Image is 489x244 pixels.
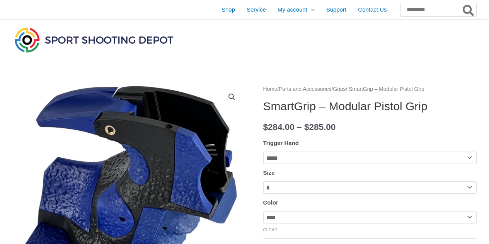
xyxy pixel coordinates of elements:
[263,169,275,176] label: Size
[13,26,175,54] img: Sport Shooting Depot
[304,122,309,132] span: $
[263,140,299,146] label: Trigger Hand
[263,99,477,113] h1: SmartGrip – Modular Pistol Grip
[333,86,346,92] a: Grips
[304,122,336,132] bdi: 285.00
[225,90,239,104] a: View full-screen image gallery
[263,122,268,132] span: $
[263,227,278,232] a: Clear options
[279,86,332,92] a: Parts and Accessories
[461,3,476,16] button: Search
[263,86,278,92] a: Home
[263,199,278,206] label: Color
[263,84,477,94] nav: Breadcrumb
[297,122,302,132] span: –
[263,122,295,132] bdi: 284.00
